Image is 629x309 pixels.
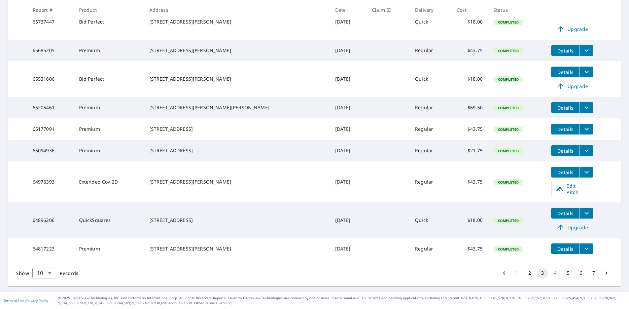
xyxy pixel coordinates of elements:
[551,145,580,156] button: detailsBtn-65094936
[551,24,593,34] a: Upgrade
[494,20,523,25] span: Completed
[555,105,575,111] span: Details
[601,268,612,278] button: Go to next page
[555,169,575,176] span: Details
[149,47,324,54] div: [STREET_ADDRESS][PERSON_NAME]
[524,268,535,278] button: Go to page 2
[27,61,74,97] td: 65531606
[410,140,451,161] td: Regular
[451,40,488,61] td: $43.75
[330,140,366,161] td: [DATE]
[410,202,451,238] td: Quick
[410,4,451,40] td: Quick
[74,4,144,40] td: Bid Perfect
[451,97,488,118] td: $69.50
[580,208,593,219] button: filesDropdownBtn-64896206
[551,102,580,113] button: detailsBtn-65205461
[410,97,451,118] td: Regular
[27,118,74,140] td: 65177091
[494,247,523,252] span: Completed
[410,118,451,140] td: Regular
[74,140,144,161] td: Premium
[580,145,593,156] button: filesDropdownBtn-65094936
[580,124,593,134] button: filesDropdownBtn-65177091
[555,246,575,252] span: Details
[580,102,593,113] button: filesDropdownBtn-65205461
[60,270,78,276] span: Records
[551,243,580,254] button: detailsBtn-64817223
[330,40,366,61] td: [DATE]
[149,217,324,224] div: [STREET_ADDRESS]
[494,106,523,110] span: Completed
[149,147,324,154] div: [STREET_ADDRESS]
[330,161,366,202] td: [DATE]
[555,82,589,90] span: Upgrade
[537,268,548,278] button: page 3
[410,40,451,61] td: Regular
[555,47,575,54] span: Details
[556,183,589,195] span: Edit Pitch
[27,140,74,161] td: 65094936
[451,161,488,202] td: $43.75
[330,4,366,40] td: [DATE]
[451,4,488,40] td: $18.00
[555,69,575,75] span: Details
[551,124,580,134] button: detailsBtn-65177091
[498,268,613,278] nav: pagination navigation
[451,140,488,161] td: $21.75
[555,148,575,154] span: Details
[550,268,561,278] button: Go to page 4
[330,97,366,118] td: [DATE]
[451,238,488,260] td: $43.75
[588,268,599,278] button: Go to page 7
[330,61,366,97] td: [DATE]
[16,270,29,276] span: Show
[555,126,575,132] span: Details
[74,61,144,97] td: Bid Perfect
[26,298,48,303] a: Privacy Policy
[451,61,488,97] td: $18.00
[27,4,74,40] td: 65737447
[27,40,74,61] td: 65685205
[551,222,593,233] a: Upgrade
[575,268,586,278] button: Go to page 6
[580,67,593,77] button: filesDropdownBtn-65531606
[494,218,523,223] span: Completed
[494,77,523,82] span: Completed
[32,264,56,282] div: 10
[494,127,523,132] span: Completed
[551,208,580,219] button: detailsBtn-64896206
[410,238,451,260] td: Regular
[551,45,580,56] button: detailsBtn-65685205
[494,180,523,185] span: Completed
[555,223,589,231] span: Upgrade
[74,161,144,202] td: Extended Cov 2D
[551,167,580,178] button: detailsBtn-64976393
[551,67,580,77] button: detailsBtn-65531606
[58,296,626,306] p: © 2025 Eagle View Technologies, Inc. and Pictometry International Corp. All Rights Reserved. Repo...
[494,149,523,153] span: Completed
[551,181,593,197] a: Edit Pitch
[27,97,74,118] td: 65205461
[555,210,575,217] span: Details
[74,40,144,61] td: Premium
[330,238,366,260] td: [DATE]
[563,268,573,278] button: Go to page 5
[512,268,522,278] button: Go to page 1
[74,97,144,118] td: Premium
[27,202,74,238] td: 64896206
[3,299,48,303] p: |
[149,126,324,132] div: [STREET_ADDRESS]
[74,202,144,238] td: QuickSquares
[149,18,324,25] div: [STREET_ADDRESS][PERSON_NAME]
[149,76,324,82] div: [STREET_ADDRESS][PERSON_NAME]
[451,202,488,238] td: $18.00
[32,268,56,278] div: Show 10 records
[149,245,324,252] div: [STREET_ADDRESS][PERSON_NAME]
[555,25,589,33] span: Upgrade
[580,45,593,56] button: filesDropdownBtn-65685205
[27,161,74,202] td: 64976393
[580,167,593,178] button: filesDropdownBtn-64976393
[27,238,74,260] td: 64817223
[330,118,366,140] td: [DATE]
